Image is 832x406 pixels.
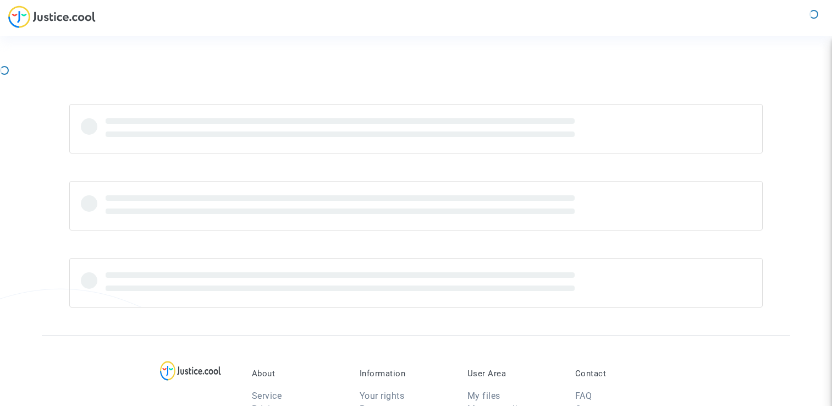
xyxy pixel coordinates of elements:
a: My files [467,391,500,401]
p: Contact [575,369,666,378]
p: Information [360,369,451,378]
a: Service [252,391,282,401]
img: logo-lg.svg [160,361,221,381]
p: About [252,369,343,378]
a: Your rights [360,391,405,401]
img: jc-logo.svg [8,6,96,28]
p: User Area [467,369,559,378]
a: FAQ [575,391,592,401]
